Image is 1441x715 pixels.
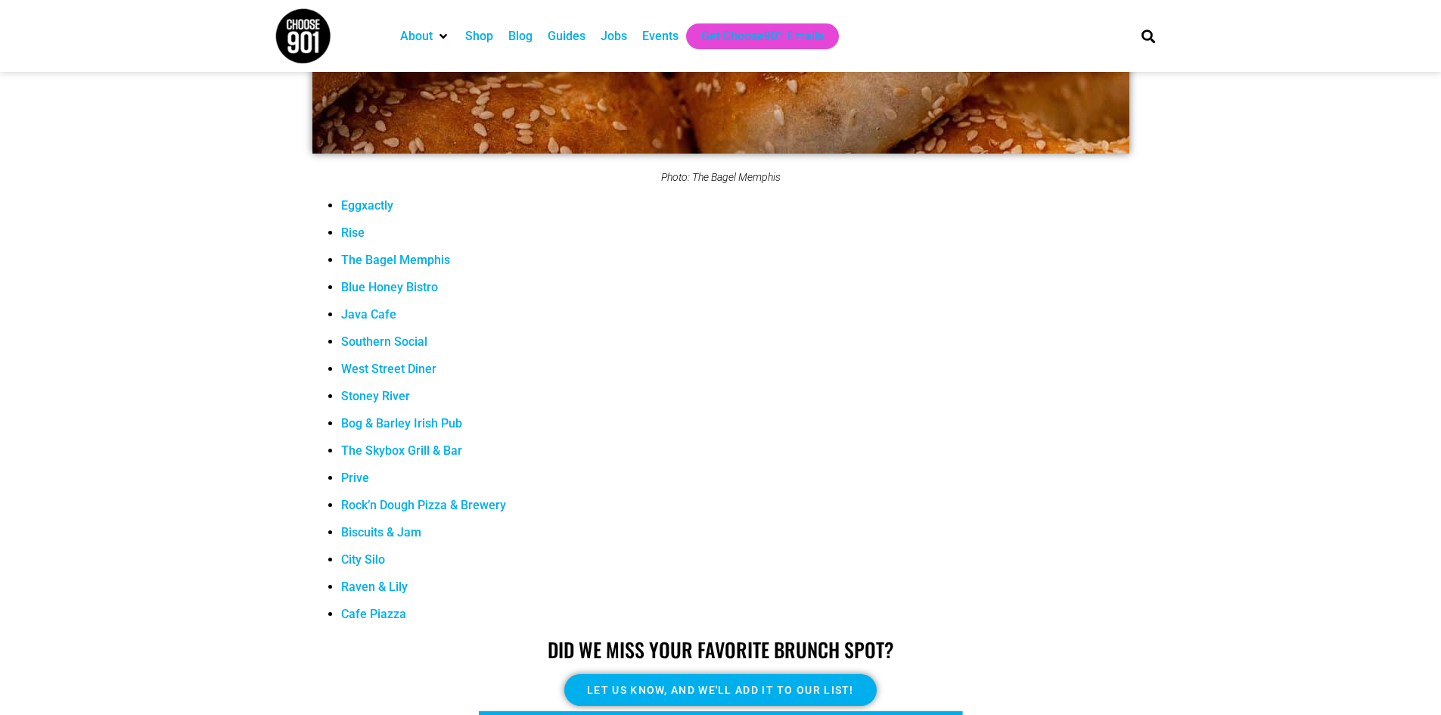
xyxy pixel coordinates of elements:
a: Southern Social [341,334,427,349]
a: About [400,27,433,45]
a: DID WE MISS YOUR FAVORITE BRUNCH SPOT? [548,635,894,664]
span: Let us know, and we'll add it to our list! [587,685,854,695]
figcaption: Photo: The Bagel Memphis [311,171,1130,183]
a: Eggxactly [341,198,393,213]
a: Blue Honey Bistro [341,280,438,294]
a: West Street Diner [341,362,436,376]
a: Get Choose901 Emails [701,27,824,45]
a: Raven & Lily [341,580,408,594]
a: Biscuits & Jam [341,525,421,539]
a: Events [642,27,679,45]
div: Search [1135,23,1160,48]
a: Jobs [601,27,627,45]
a: City Silo [341,552,385,567]
a: Let us know, and we'll add it to our list! [564,674,877,706]
a: Rise [341,225,365,240]
a: Java Cafe [341,307,396,322]
a: Rock’n Dough Pizza & Brewery [341,498,506,512]
a: Bog & Barley Irish Pub [341,416,462,431]
a: Cafe Piazza [341,607,406,621]
a: Shop [465,27,493,45]
a: Prive [341,471,369,485]
a: Blog [508,27,533,45]
div: About [393,23,458,49]
nav: Main nav [393,23,1116,49]
a: Stoney River [341,389,410,403]
a: The Skybox Grill & Bar [341,443,462,458]
a: Guides [548,27,585,45]
a: The Bagel Memphis [341,253,450,267]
